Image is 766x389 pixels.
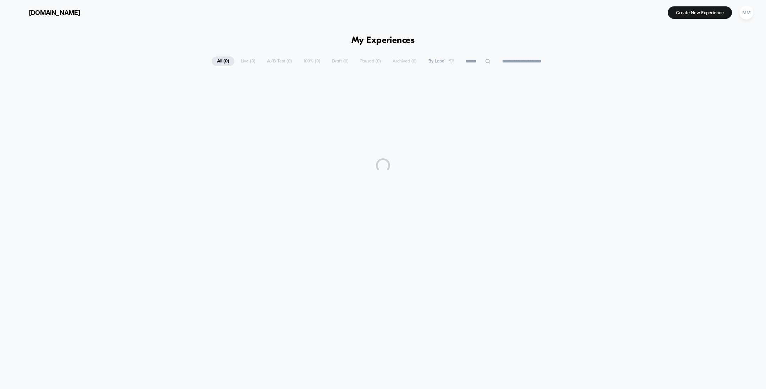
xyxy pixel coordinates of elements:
span: By Label [428,59,445,64]
span: [DOMAIN_NAME] [29,9,80,16]
span: All ( 0 ) [212,56,234,66]
div: MM [739,6,753,20]
h1: My Experiences [351,35,415,46]
button: Create New Experience [668,6,732,19]
button: [DOMAIN_NAME] [11,7,82,18]
button: MM [737,5,755,20]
